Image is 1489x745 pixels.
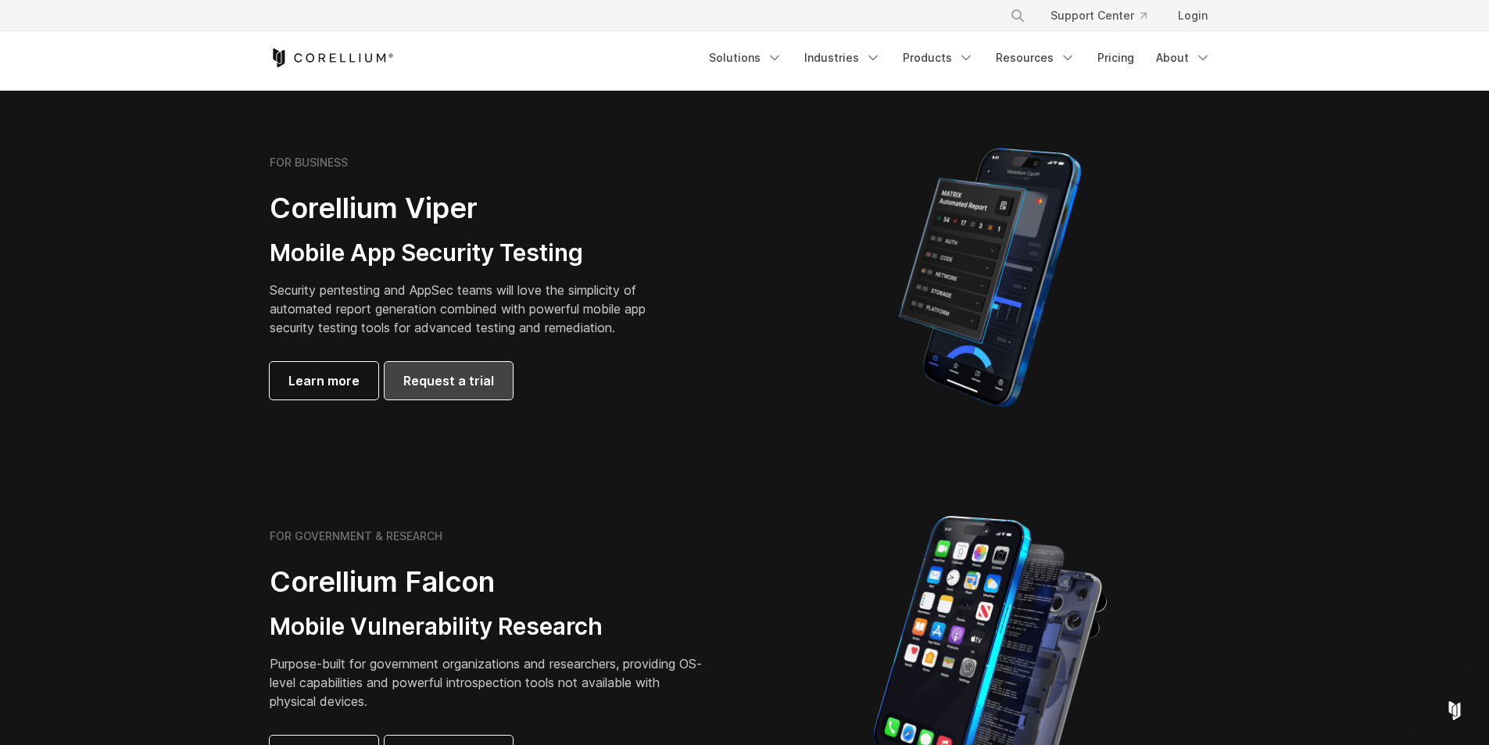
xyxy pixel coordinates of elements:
[1004,2,1032,30] button: Search
[991,2,1220,30] div: Navigation Menu
[385,362,513,399] a: Request a trial
[270,654,707,711] p: Purpose-built for government organizations and researchers, providing OS-level capabilities and p...
[270,529,442,543] h6: FOR GOVERNMENT & RESEARCH
[270,48,394,67] a: Corellium Home
[700,44,792,72] a: Solutions
[270,362,378,399] a: Learn more
[288,371,360,390] span: Learn more
[1088,44,1144,72] a: Pricing
[403,371,494,390] span: Request a trial
[270,612,707,642] h3: Mobile Vulnerability Research
[270,281,670,337] p: Security pentesting and AppSec teams will love the simplicity of automated report generation comb...
[1038,2,1159,30] a: Support Center
[986,44,1085,72] a: Resources
[270,191,670,226] h2: Corellium Viper
[270,564,707,600] h2: Corellium Falcon
[270,238,670,268] h3: Mobile App Security Testing
[270,156,348,170] h6: FOR BUSINESS
[795,44,890,72] a: Industries
[1147,44,1220,72] a: About
[700,44,1220,72] div: Navigation Menu
[1436,692,1473,729] div: Open Intercom Messenger
[1165,2,1220,30] a: Login
[872,141,1108,414] img: Corellium MATRIX automated report on iPhone showing app vulnerability test results across securit...
[893,44,983,72] a: Products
